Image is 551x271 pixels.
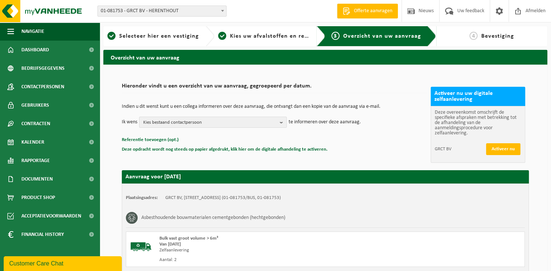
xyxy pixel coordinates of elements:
span: Offerte aanvragen [352,7,394,15]
span: Kalender [21,133,44,151]
img: BL-SO-LV.png [130,236,152,258]
span: Bedrijfsgegevens [21,59,65,78]
span: Documenten [21,170,53,188]
button: Deze opdracht wordt nog steeds op papier afgedrukt, klik hier om de digitale afhandeling te activ... [122,145,327,154]
h2: Overzicht van uw aanvraag [103,50,547,64]
p: Deze overeenkomst omschrijft de specifieke afspraken met betrekking tot de afhandeling van de aan... [435,110,521,136]
span: 4 [469,32,478,40]
button: Referentie toevoegen (opt.) [122,135,179,145]
span: Gebruikers [21,96,49,114]
strong: Van [DATE] [159,242,181,247]
a: 1Selecteer hier een vestiging [107,32,200,41]
h2: Hieronder vindt u een overzicht van uw aanvraag, gegroepeerd per datum. [122,83,427,93]
strong: Aanvraag voor [DATE] [125,174,181,180]
span: Rapportage [21,151,50,170]
span: 01-081753 - GRCT BV - HERENTHOUT [97,6,227,17]
a: Offerte aanvragen [337,4,398,18]
span: Navigatie [21,22,44,41]
span: Kies bestaand contactpersoon [143,117,277,128]
td: GRCT BV, [STREET_ADDRESS] (01-081753/BUS, 01-081753) [165,195,281,201]
a: 2Kies uw afvalstoffen en recipiënten [218,32,311,41]
span: 2 [218,32,226,40]
span: Acceptatievoorwaarden [21,207,81,225]
h2: Activeer nu uw digitale zelfaanlevering [431,87,525,106]
span: 3 [331,32,340,40]
div: Aantal: 2 [159,257,355,263]
span: Overzicht van uw aanvraag [343,33,421,39]
p: Ik wens [122,117,137,128]
iframe: chat widget [4,255,123,271]
span: Contracten [21,114,50,133]
span: Bulk vast groot volume > 6m³ [159,236,218,241]
button: Kies bestaand contactpersoon [139,117,287,128]
span: Dashboard [21,41,49,59]
strong: Plaatsingsadres: [126,195,158,200]
h3: Asbesthoudende bouwmaterialen cementgebonden (hechtgebonden) [141,212,285,224]
span: Selecteer hier een vestiging [119,33,199,39]
span: 01-081753 - GRCT BV - HERENTHOUT [98,6,226,16]
p: Indien u dit wenst kunt u een collega informeren over deze aanvraag, die ontvangt dan een kopie v... [122,104,427,109]
div: Zelfaanlevering [159,247,355,253]
span: Product Shop [21,188,55,207]
button: Activeer nu [486,143,520,155]
span: Bevestiging [481,33,514,39]
span: GRCT BV [435,146,485,152]
p: te informeren over deze aanvraag. [289,117,361,128]
span: Financial History [21,225,64,244]
span: Kies uw afvalstoffen en recipiënten [230,33,331,39]
span: Contactpersonen [21,78,64,96]
span: 1 [107,32,116,40]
